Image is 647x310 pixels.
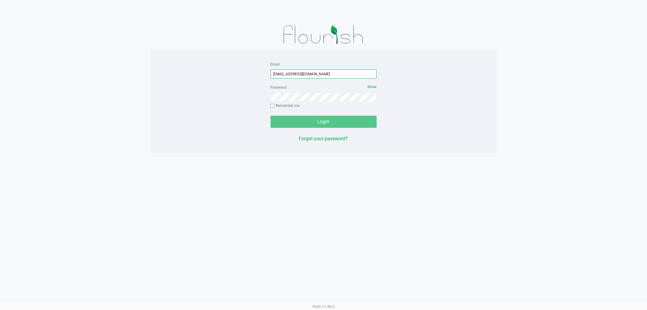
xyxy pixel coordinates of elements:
[313,304,335,309] span: Web: v1.40.0
[271,103,300,108] label: Remember me
[271,62,280,67] label: Email
[271,104,275,108] input: Remember me
[271,85,287,90] label: Password
[299,135,348,142] button: Forgot your password?
[368,85,377,89] span: Show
